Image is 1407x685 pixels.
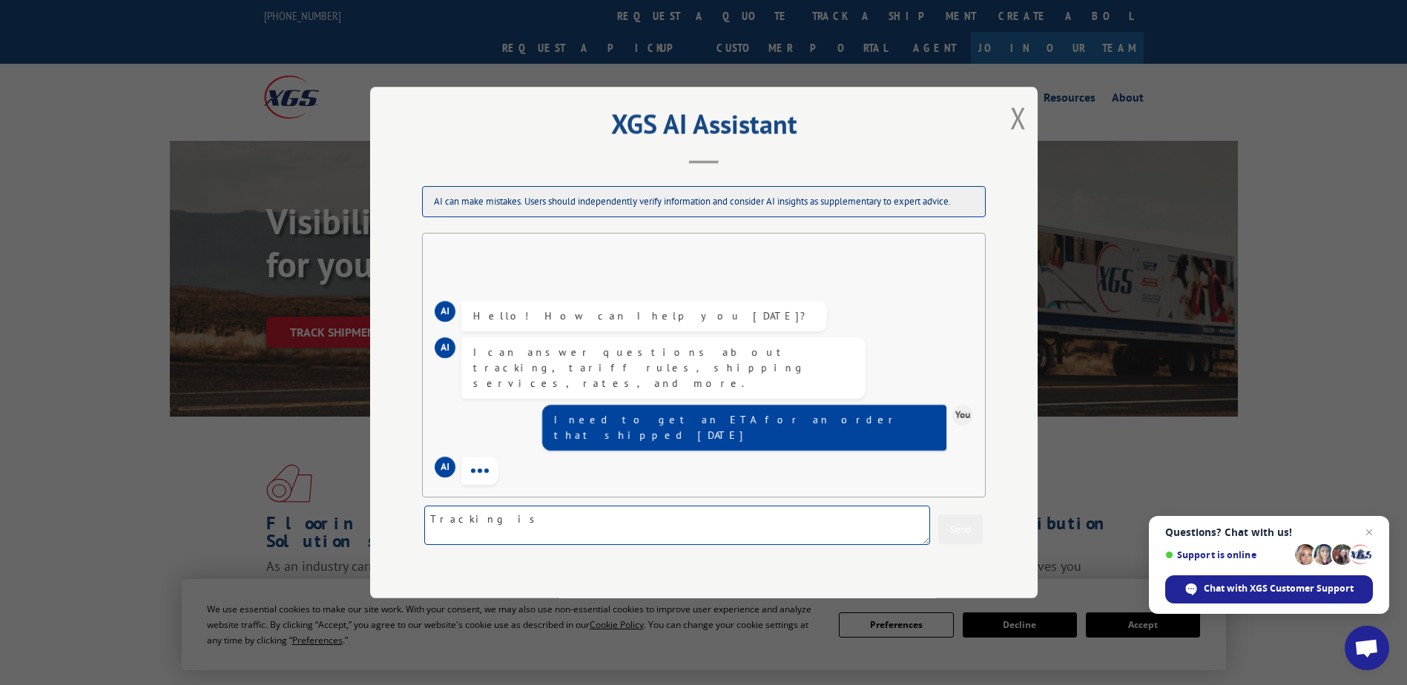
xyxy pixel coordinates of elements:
div: I can answer questions about tracking, tariff rules, shipping services, rates, and more. [473,345,854,391]
span: Questions? Chat with us! [1165,526,1373,538]
div: Hello! How can I help you [DATE]? [473,308,815,324]
button: Send [938,514,983,544]
textarea: Tracking is [424,506,930,545]
div: AI [435,301,455,322]
div: AI [435,337,455,358]
div: Open chat [1345,626,1389,670]
h2: XGS AI Assistant [407,113,1001,142]
span: Support is online [1165,549,1290,560]
button: Close modal [1010,98,1027,137]
span: Chat with XGS Customer Support [1204,582,1354,595]
div: AI [435,457,455,477]
div: Chat with XGS Customer Support [1165,575,1373,603]
div: AI can make mistakes. Users should independently verify information and consider AI insights as s... [422,186,986,217]
div: I need to get an ETA for an order that shipped [DATE] [554,412,935,443]
span: Close chat [1360,523,1378,541]
div: You [952,405,973,426]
